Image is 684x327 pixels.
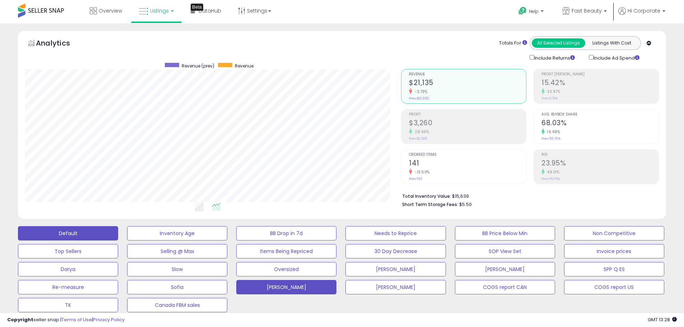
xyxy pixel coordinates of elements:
span: Profit [PERSON_NAME] [541,73,659,76]
small: Prev: 56.70% [541,136,560,141]
span: Help [529,8,539,14]
a: Hi Corporate [618,7,665,23]
small: -13.50% [412,169,430,175]
span: Fast Beauty [572,7,602,14]
button: All Selected Listings [532,38,585,48]
i: Get Help [518,6,527,15]
button: Darya [18,262,118,276]
button: BB Price Below Min [455,226,555,240]
strong: Copyright [7,316,33,323]
span: Listings [150,7,169,14]
button: Slow [127,262,227,276]
a: Terms of Use [61,316,92,323]
button: COGS report US [564,280,664,294]
span: 2025-09-10 13:28 GMT [648,316,677,323]
small: 33.97% [545,89,560,94]
span: Avg. Buybox Share [541,113,659,117]
span: Hi Corporate [628,7,660,14]
div: Tooltip anchor [191,4,203,11]
div: seller snap | | [7,317,125,323]
span: DataHub [199,7,221,14]
button: Invoice prices [564,244,664,258]
button: 30 Day Decrease [345,244,446,258]
button: Needs to Reprice [345,226,446,240]
small: Prev: $2,528 [409,136,427,141]
button: Oversized [236,262,336,276]
span: $5.50 [459,201,472,208]
h2: $21,135 [409,79,526,88]
button: Top Sellers [18,244,118,258]
h2: 141 [409,159,526,169]
small: Prev: 11.51% [541,96,558,101]
button: Sofia [127,280,227,294]
span: Overview [99,7,122,14]
h2: 15.42% [541,79,659,88]
small: 28.96% [412,129,429,135]
small: Prev: 163 [409,177,422,181]
h5: Analytics [36,38,84,50]
button: Default [18,226,118,240]
button: SOP View Set [455,244,555,258]
button: Inventory Age [127,226,227,240]
button: [PERSON_NAME] [345,280,446,294]
h2: 23.95% [541,159,659,169]
button: Listings With Cost [585,38,638,48]
button: [PERSON_NAME] [345,262,446,276]
li: $15,639 [402,191,653,200]
div: Totals For [499,40,527,47]
small: Prev: $21,953 [409,96,429,101]
h2: $3,260 [409,119,526,129]
button: Re-measure [18,280,118,294]
span: Ordered Items [409,153,526,157]
small: 49.13% [545,169,559,175]
span: Revenue [235,63,253,69]
small: -3.73% [412,89,427,94]
button: [PERSON_NAME] [455,262,555,276]
button: Selling @ Max [127,244,227,258]
div: Include Ad Spend [583,53,651,62]
button: Items Being Repriced [236,244,336,258]
b: Short Term Storage Fees: [402,201,458,207]
a: Help [513,1,551,23]
h2: 68.03% [541,119,659,129]
button: Canada FBM sales [127,298,227,312]
button: COGS report CAN [455,280,555,294]
button: Non Competitive [564,226,664,240]
span: Revenue [409,73,526,76]
small: 19.98% [545,129,560,135]
span: ROI [541,153,659,157]
div: Include Returns [524,53,583,62]
span: Profit [409,113,526,117]
a: Privacy Policy [93,316,125,323]
button: [PERSON_NAME] [236,280,336,294]
b: Total Inventory Value: [402,193,451,199]
button: TK [18,298,118,312]
button: SPP Q ES [564,262,664,276]
small: Prev: 16.06% [541,177,560,181]
span: Revenue (prev) [182,63,214,69]
button: BB Drop in 7d [236,226,336,240]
